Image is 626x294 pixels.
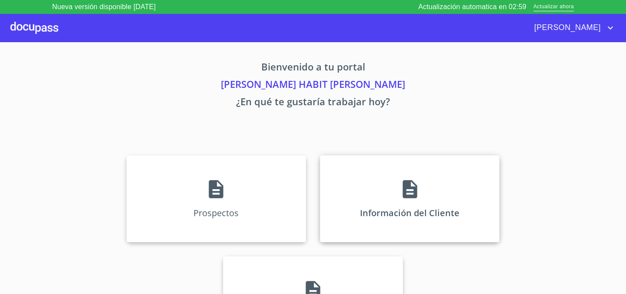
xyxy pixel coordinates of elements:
p: Prospectos [193,207,239,219]
span: Actualizar ahora [533,3,574,12]
p: Información del Cliente [360,207,460,219]
p: Nueva versión disponible [DATE] [52,2,156,12]
p: Actualización automatica en 02:59 [418,2,526,12]
p: [PERSON_NAME] HABIT [PERSON_NAME] [45,77,581,94]
span: [PERSON_NAME] [528,21,605,35]
button: account of current user [528,21,616,35]
p: Bienvenido a tu portal [45,60,581,77]
p: ¿En qué te gustaría trabajar hoy? [45,94,581,112]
